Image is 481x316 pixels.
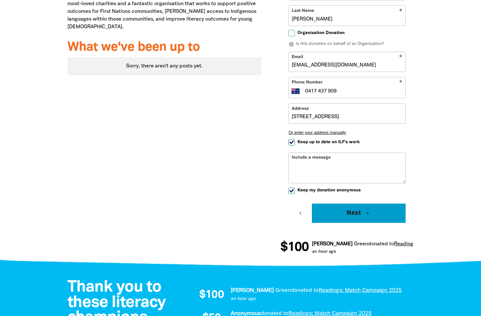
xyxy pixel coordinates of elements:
a: Readings: Match Campaign 2025 [288,311,372,316]
em: Anonymous [231,311,261,316]
h3: What we've been up to [67,40,262,55]
a: Readings: Match Campaign 2025 [393,242,471,246]
em: Green [275,288,291,293]
em: [PERSON_NAME] [231,288,274,293]
a: Readings: Match Campaign 2025 [319,288,402,293]
span: Keep my donation anonymous [297,187,361,193]
p: an hour ago [231,296,407,302]
button: Next chevron_right [312,204,406,223]
input: Keep my donation anonymous [288,188,295,194]
p: Is this donation on behalf of an Organisation? [288,41,406,48]
span: donated to [291,288,319,293]
i: chevron_left [297,210,303,216]
p: an hour ago [311,249,471,255]
span: donated to [261,311,288,316]
i: Required [399,80,402,86]
i: info [288,41,294,47]
input: Keep up to date on ILF's work [288,139,295,145]
em: Green [353,242,367,246]
span: Organisation Donation [297,30,345,36]
div: Paginated content [67,57,262,75]
span: $100 [199,290,224,301]
div: Donation stream [280,237,414,258]
span: $100 [280,241,308,254]
button: chevron_left [288,204,312,223]
span: Keep up to date on ILF's work [297,139,360,145]
div: Sorry, there aren't any posts yet. [67,57,262,75]
i: chevron_right [365,210,371,216]
button: Or enter your address manually [288,130,406,135]
span: donated to [367,242,393,246]
input: Organisation Donation [288,30,295,36]
em: [PERSON_NAME] [311,242,352,246]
